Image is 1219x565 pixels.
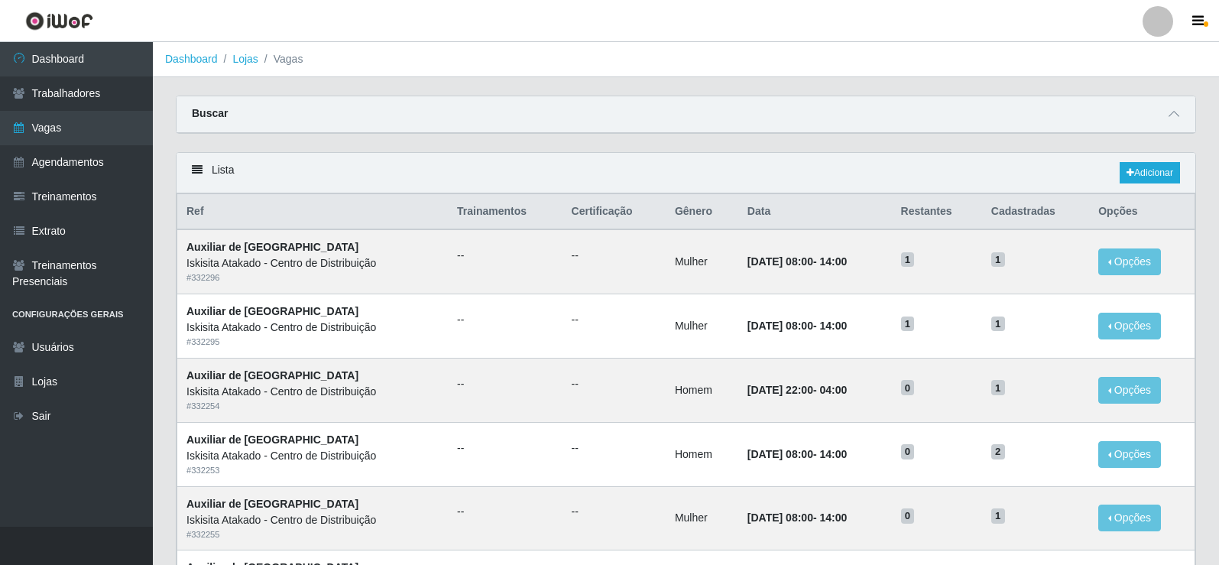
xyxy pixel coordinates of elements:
strong: Auxiliar de [GEOGRAPHIC_DATA] [186,241,358,253]
span: 0 [901,380,915,395]
th: Certificação [562,194,666,230]
ul: -- [572,504,657,520]
div: # 332295 [186,336,439,349]
ul: -- [572,376,657,392]
td: Homem [666,422,738,486]
ul: -- [457,376,553,392]
time: [DATE] 08:00 [747,255,813,268]
div: Iskisita Atakado - Centro de Distribuição [186,448,439,464]
img: CoreUI Logo [25,11,93,31]
span: 1 [991,252,1005,268]
th: Trainamentos [448,194,562,230]
th: Ref [177,194,449,230]
strong: Buscar [192,107,228,119]
strong: - [747,448,847,460]
ul: -- [572,248,657,264]
button: Opções [1098,441,1161,468]
span: 1 [901,317,915,332]
button: Opções [1098,313,1161,339]
time: 14:00 [819,448,847,460]
span: 0 [901,444,915,459]
ul: -- [457,248,553,264]
button: Opções [1098,377,1161,404]
strong: - [747,511,847,524]
th: Restantes [892,194,982,230]
div: Lista [177,153,1195,193]
th: Gênero [666,194,738,230]
li: Vagas [258,51,303,67]
time: 04:00 [819,384,847,396]
strong: - [747,320,847,332]
strong: Auxiliar de [GEOGRAPHIC_DATA] [186,305,358,317]
strong: Auxiliar de [GEOGRAPHIC_DATA] [186,369,358,382]
a: Lojas [232,53,258,65]
th: Cadastradas [982,194,1089,230]
td: Mulher [666,294,738,359]
time: [DATE] 22:00 [747,384,813,396]
a: Adicionar [1120,162,1180,183]
td: Mulher [666,229,738,294]
time: [DATE] 08:00 [747,448,813,460]
ul: -- [457,440,553,456]
span: 1 [991,380,1005,395]
div: Iskisita Atakado - Centro de Distribuição [186,512,439,528]
div: # 332253 [186,464,439,477]
ul: -- [457,504,553,520]
strong: - [747,255,847,268]
strong: Auxiliar de [GEOGRAPHIC_DATA] [186,433,358,446]
nav: breadcrumb [153,42,1219,77]
time: [DATE] 08:00 [747,320,813,332]
ul: -- [457,312,553,328]
div: Iskisita Atakado - Centro de Distribuição [186,255,439,271]
ul: -- [572,312,657,328]
span: 2 [991,444,1005,459]
th: Opções [1089,194,1195,230]
div: # 332255 [186,528,439,541]
span: 0 [901,508,915,524]
span: 1 [901,252,915,268]
ul: -- [572,440,657,456]
span: 1 [991,317,1005,332]
span: 1 [991,508,1005,524]
div: # 332254 [186,400,439,413]
a: Dashboard [165,53,218,65]
td: Homem [666,358,738,422]
strong: - [747,384,847,396]
time: 14:00 [819,320,847,332]
button: Opções [1098,248,1161,275]
th: Data [738,194,892,230]
td: Mulher [666,486,738,550]
time: [DATE] 08:00 [747,511,813,524]
div: # 332296 [186,271,439,284]
div: Iskisita Atakado - Centro de Distribuição [186,384,439,400]
div: Iskisita Atakado - Centro de Distribuição [186,320,439,336]
time: 14:00 [819,255,847,268]
time: 14:00 [819,511,847,524]
button: Opções [1098,505,1161,531]
strong: Auxiliar de [GEOGRAPHIC_DATA] [186,498,358,510]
